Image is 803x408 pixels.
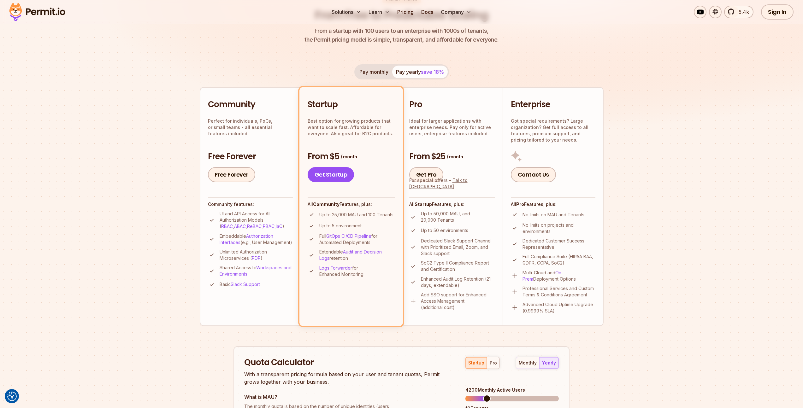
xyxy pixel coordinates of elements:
button: Learn [366,6,392,18]
strong: Community [313,201,340,207]
p: With a transparent pricing formula based on your user and tenant quotas, Permit grows together wi... [244,370,442,386]
img: Permit logo [6,1,68,23]
a: Free Forever [208,167,255,182]
p: No limits on MAU and Tenants [523,212,584,218]
p: Best option for growing products that want to scale fast. Affordable for everyone. Also great for... [308,118,395,137]
p: Got special requirements? Large organization? Get full access to all features, premium support, a... [511,118,595,143]
div: 4200 Monthly Active Users [465,387,559,393]
p: Dedicated Customer Success Representative [523,238,595,250]
p: SoC2 Type II Compliance Report and Certification [421,260,495,272]
p: No limits on projects and environments [523,222,595,235]
span: / month [340,154,357,160]
h2: Community [208,99,293,110]
h3: From $25 [409,151,495,162]
p: for Enhanced Monitoring [319,265,395,277]
p: Dedicated Slack Support Channel with Prioritized Email, Zoom, and Slack support [421,238,495,257]
p: Perfect for individuals, PoCs, or small teams - all essential features included. [208,118,293,137]
p: Embeddable (e.g., User Management) [220,233,293,246]
a: IaC [276,224,282,229]
a: PDP [252,255,261,261]
a: GitOps CI/CD Pipeline [326,233,371,239]
a: Get Pro [409,167,444,182]
a: Authorization Interfaces [220,233,273,245]
h2: Enterprise [511,99,595,110]
span: 5.4k [735,8,749,16]
a: RBAC [221,224,233,229]
h3: From $5 [308,151,395,162]
button: Pay monthly [356,66,392,78]
span: From a startup with 100 users to an enterprise with 1000s of tenants, [304,26,499,35]
a: Sign In [761,4,794,20]
div: For special offers - [409,177,495,190]
img: Revisit consent button [7,392,17,401]
button: Consent Preferences [7,392,17,401]
a: Slack Support [231,282,260,287]
p: Shared Access to [220,265,293,277]
p: the Permit pricing model is simple, transparent, and affordable for everyone. [304,26,499,44]
h4: All Features, plus: [511,201,595,207]
a: ABAC [234,224,246,229]
p: Multi-Cloud and Deployment Options [523,270,595,282]
button: Company [438,6,474,18]
h2: Quota Calculator [244,357,442,368]
a: Audit and Decision Logs [319,249,382,261]
button: Solutions [329,6,363,18]
a: ReBAC [247,224,262,229]
strong: Pro [516,201,524,207]
p: Ideal for larger applications with enterprise needs. Pay only for active users, enterprise featur... [409,118,495,137]
h2: Startup [308,99,395,110]
p: Full Compliance Suite (HIPAA BAA, GDPR, CCPA, SoC2) [523,254,595,266]
h4: All Features, plus: [409,201,495,207]
a: PBAC [263,224,275,229]
p: Enhanced Audit Log Retention (21 days, extendable) [421,276,495,289]
div: pro [490,360,497,366]
p: Professional Services and Custom Terms & Conditions Agreement [523,285,595,298]
strong: Startup [415,201,432,207]
a: Docs [419,6,436,18]
h3: Free Forever [208,151,293,162]
a: 5.4k [724,6,753,18]
span: / month [446,154,463,160]
p: Basic [220,281,260,288]
a: Logs Forwarder [319,265,352,271]
p: Up to 50,000 MAU, and 20,000 Tenants [421,211,495,223]
p: Up to 25,000 MAU and 100 Tenants [319,212,393,218]
p: Unlimited Authorization Microservices ( ) [220,249,293,261]
a: Contact Us [511,167,556,182]
p: Full for Automated Deployments [319,233,395,246]
a: Get Startup [308,167,354,182]
a: On-Prem [523,270,563,282]
p: Up to 5 environment [319,223,362,229]
p: Up to 50 environments [421,227,468,234]
p: Add SSO support for Enhanced Access Management (additional cost) [421,292,495,311]
h2: Pro [409,99,495,110]
h4: All Features, plus: [308,201,395,207]
h3: What is MAU? [244,393,442,401]
div: monthly [519,360,537,366]
p: Advanced Cloud Uptime Upgrade (0.9999% SLA) [523,301,595,314]
p: UI and API Access for All Authorization Models ( , , , , ) [220,211,293,230]
h4: Community features: [208,201,293,207]
a: Pricing [395,6,416,18]
p: Extendable retention [319,249,395,261]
